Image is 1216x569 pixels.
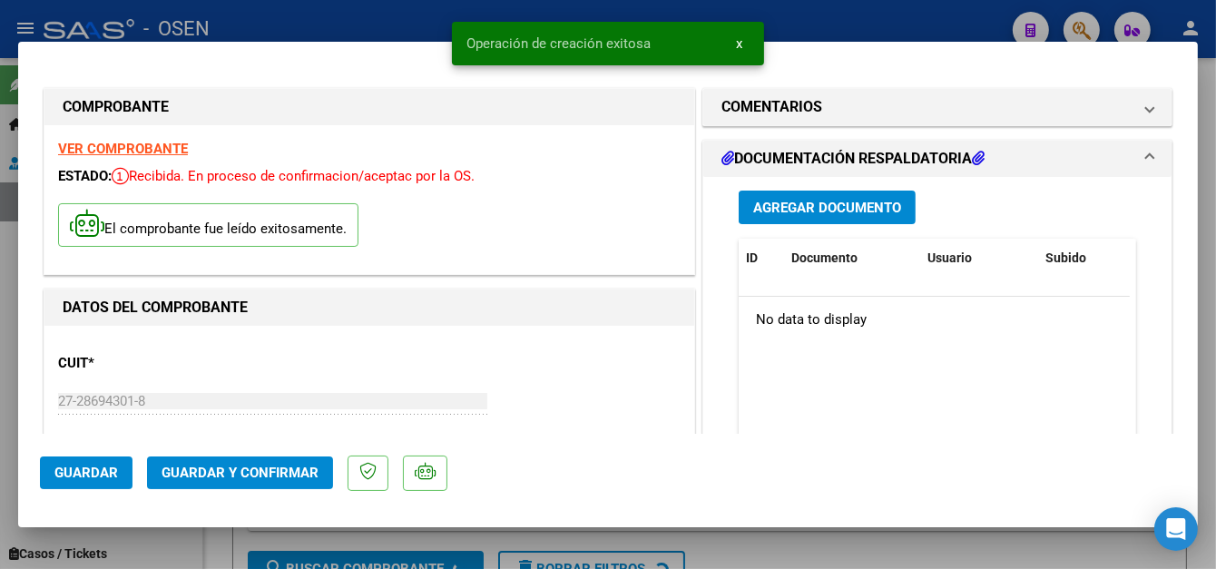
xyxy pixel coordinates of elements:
span: Documento [791,250,858,265]
span: Guardar [54,465,118,481]
datatable-header-cell: Documento [784,239,920,278]
strong: COMPROBANTE [63,98,169,115]
button: Guardar [40,456,132,489]
mat-expansion-panel-header: COMENTARIOS [703,89,1172,125]
datatable-header-cell: Usuario [920,239,1038,278]
span: Agregar Documento [753,200,901,216]
datatable-header-cell: ID [739,239,784,278]
p: CUIT [58,353,245,374]
span: Guardar y Confirmar [162,465,319,481]
h1: DOCUMENTACIÓN RESPALDATORIA [721,148,985,170]
span: Operación de creación exitosa [466,34,651,53]
p: El comprobante fue leído exitosamente. [58,203,358,248]
span: Recibida. En proceso de confirmacion/aceptac por la OS. [112,168,475,184]
button: Agregar Documento [739,191,916,224]
h1: COMENTARIOS [721,96,822,118]
span: ID [746,250,758,265]
button: x [721,27,757,60]
span: x [736,35,742,52]
div: Open Intercom Messenger [1154,507,1198,551]
button: Guardar y Confirmar [147,456,333,489]
div: DOCUMENTACIÓN RESPALDATORIA [703,177,1172,554]
datatable-header-cell: Subido [1038,239,1129,278]
span: ESTADO: [58,168,112,184]
a: VER COMPROBANTE [58,141,188,157]
div: No data to display [739,297,1130,342]
span: Usuario [927,250,972,265]
span: Subido [1045,250,1086,265]
mat-expansion-panel-header: DOCUMENTACIÓN RESPALDATORIA [703,141,1172,177]
strong: DATOS DEL COMPROBANTE [63,299,248,316]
